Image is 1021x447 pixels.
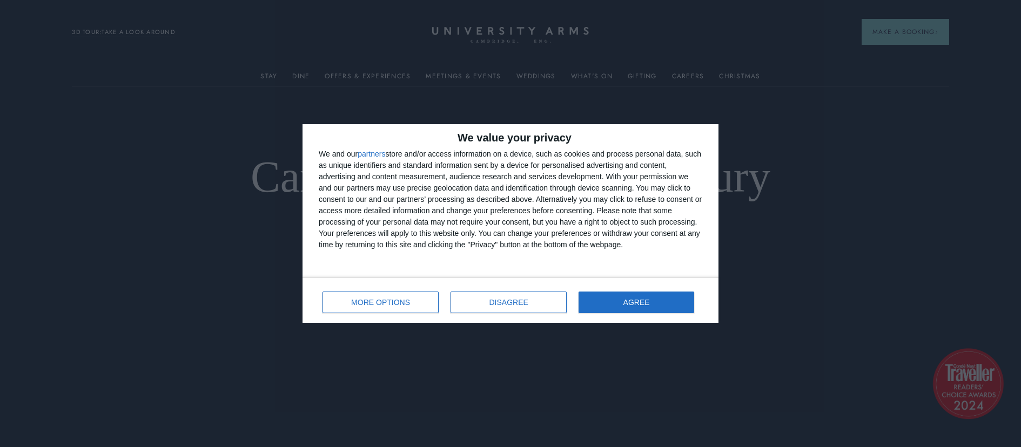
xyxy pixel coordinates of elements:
div: We and our store and/or access information on a device, such as cookies and process personal data... [319,148,702,250]
button: MORE OPTIONS [323,292,439,313]
button: partners [358,150,385,158]
span: AGREE [623,299,650,306]
span: MORE OPTIONS [351,299,410,306]
h2: We value your privacy [319,132,702,143]
div: qc-cmp2-ui [303,124,718,323]
span: DISAGREE [489,299,528,306]
button: AGREE [579,292,694,313]
button: DISAGREE [451,292,567,313]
